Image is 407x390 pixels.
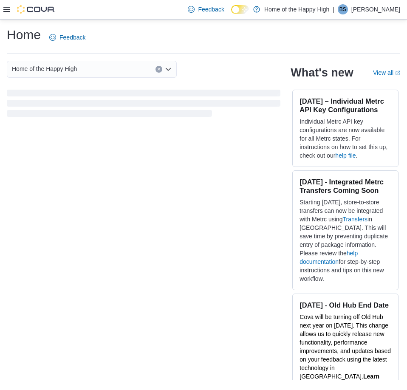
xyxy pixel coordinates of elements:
span: Feedback [198,5,224,14]
img: Cova [17,5,55,14]
span: Home of the Happy High [12,64,77,74]
p: | [333,4,334,14]
span: Feedback [59,33,85,42]
span: Cova will be turning off Old Hub next year on [DATE]. This change allows us to quickly release ne... [300,314,391,380]
a: Feedback [184,1,227,18]
h2: What's new [291,66,353,79]
h3: [DATE] - Old Hub End Date [300,301,391,309]
a: help file [335,152,356,159]
button: Open list of options [165,66,172,73]
a: View allExternal link [373,69,400,76]
p: Starting [DATE], store-to-store transfers can now be integrated with Metrc using in [GEOGRAPHIC_D... [300,198,391,283]
h1: Home [7,26,41,43]
p: [PERSON_NAME] [351,4,400,14]
svg: External link [395,71,400,76]
span: BS [339,4,346,14]
input: Dark Mode [231,5,249,14]
p: Home of the Happy High [264,4,329,14]
h3: [DATE] – Individual Metrc API Key Configurations [300,97,391,114]
span: Loading [7,91,280,119]
button: Clear input [155,66,162,73]
a: Transfers [342,216,367,223]
h3: [DATE] - Integrated Metrc Transfers Coming Soon [300,178,391,195]
a: help documentation [300,250,358,265]
a: Feedback [46,29,89,46]
div: Bilal Samuel-Melville [338,4,348,14]
p: Individual Metrc API key configurations are now available for all Metrc states. For instructions ... [300,117,391,160]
